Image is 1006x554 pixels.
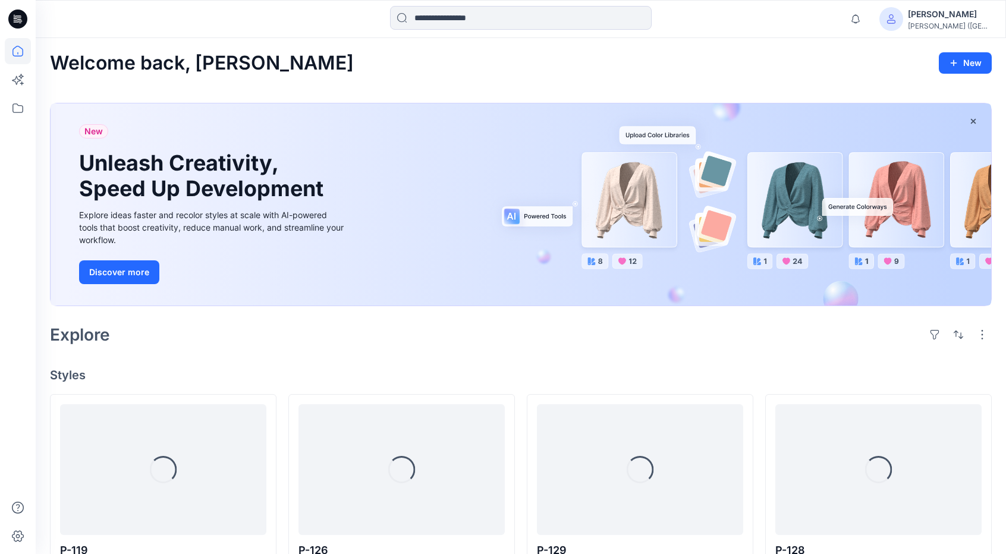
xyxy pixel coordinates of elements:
div: Explore ideas faster and recolor styles at scale with AI-powered tools that boost creativity, red... [79,209,347,246]
h1: Unleash Creativity, Speed Up Development [79,150,329,202]
a: Discover more [79,260,347,284]
span: New [84,124,103,138]
div: [PERSON_NAME] ([GEOGRAPHIC_DATA]) Exp... [908,21,991,30]
svg: avatar [886,14,896,24]
h2: Explore [50,325,110,344]
button: Discover more [79,260,159,284]
h2: Welcome back, [PERSON_NAME] [50,52,354,74]
button: New [939,52,992,74]
div: [PERSON_NAME] [908,7,991,21]
h4: Styles [50,368,992,382]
